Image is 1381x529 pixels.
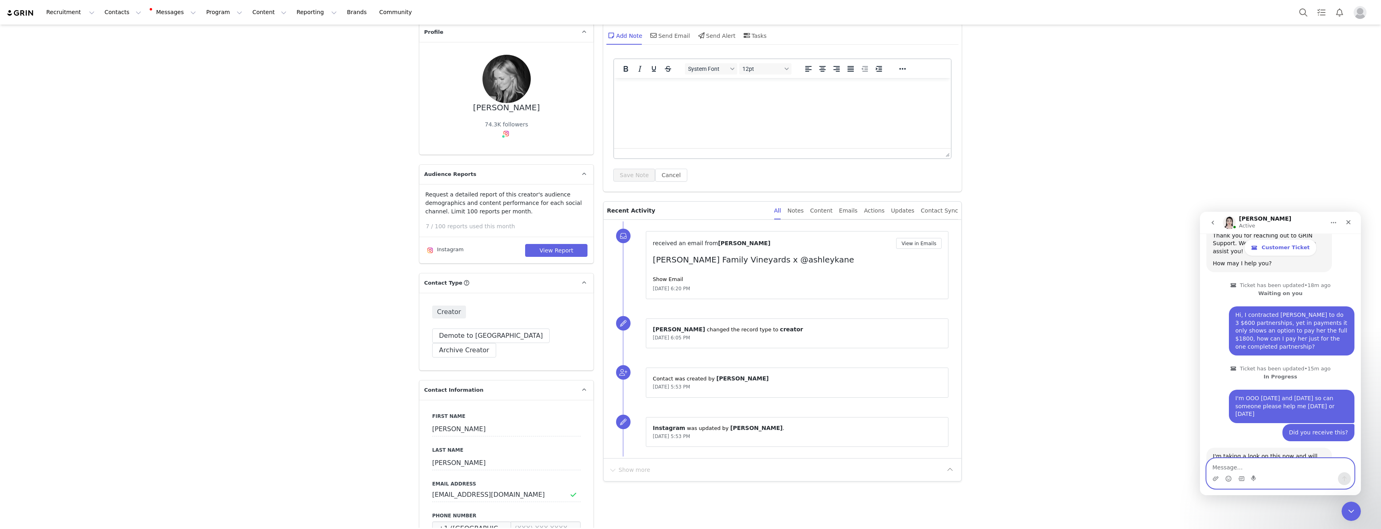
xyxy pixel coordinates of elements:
[473,103,540,112] div: [PERSON_NAME]
[424,28,443,36] span: Profile
[655,169,687,182] button: Cancel
[858,63,872,74] button: Decrease indent
[653,374,942,383] p: Contact was created by ⁨ ⁩
[739,63,791,74] button: Font sizes
[41,3,99,21] button: Recruitment
[864,202,884,220] div: Actions
[485,120,528,129] div: 74.3K followers
[647,63,661,74] button: Underline
[426,222,594,231] p: 7 / 100 reports used this month
[146,3,201,21] button: Messages
[1349,6,1375,19] button: Profile
[653,240,718,246] span: received an email from
[6,9,35,17] img: grin logo
[653,326,705,333] span: [PERSON_NAME]
[432,413,581,420] label: First Name
[872,63,886,74] button: Increase indent
[607,202,767,219] p: Recent Activity
[503,130,509,137] img: instagram.svg
[774,202,781,220] div: All
[896,238,942,249] button: View in Emails
[697,26,736,45] div: Send Alert
[688,66,728,72] span: System Font
[432,488,581,502] input: Email Address
[432,306,466,318] span: Creator
[896,63,909,74] button: Reveal or hide additional toolbar items
[1354,6,1367,19] img: placeholder-profile.jpg
[661,63,675,74] button: Strikethrough
[1200,212,1361,495] iframe: Intercom live chat
[921,202,958,220] div: Contact Sync
[816,63,829,74] button: Align center
[432,343,496,357] button: Archive Creator
[432,446,581,454] label: Last Name
[100,3,146,21] button: Contacts
[424,386,483,394] span: Contact Information
[653,434,690,439] span: [DATE] 5:53 PM
[342,3,374,21] a: Brands
[653,424,942,432] p: ⁨ ⁩ was updated by ⁨ ⁩.
[787,202,804,220] div: Notes
[1342,502,1361,521] iframe: Intercom live chat
[432,329,550,343] button: Demote to [GEOGRAPHIC_DATA]
[839,202,857,220] div: Emails
[716,375,769,382] span: [PERSON_NAME]
[633,63,647,74] button: Italic
[653,285,690,292] span: [DATE] 6:20 PM
[1331,3,1348,21] button: Notifications
[608,463,651,476] button: Show more
[606,26,642,45] div: Add Note
[718,240,770,246] span: [PERSON_NAME]
[525,244,587,257] button: View Report
[201,3,247,21] button: Program
[1313,3,1330,21] a: Tasks
[653,335,690,341] span: [DATE] 6:05 PM
[780,326,803,333] span: creator
[247,3,291,21] button: Content
[730,425,783,431] span: [PERSON_NAME]
[482,55,531,103] img: 76f0803f-3642-44d1-8bb8-9e5b49081b78.jpg
[830,63,843,74] button: Align right
[432,512,581,519] label: Phone Number
[742,26,767,45] div: Tasks
[614,78,951,148] iframe: Rich Text Area
[653,276,683,282] a: Show Email
[649,26,690,45] div: Send Email
[1294,3,1312,21] button: Search
[942,149,951,158] div: Press the Up and Down arrow keys to resize the editor.
[292,3,342,21] button: Reporting
[742,66,782,72] span: 12pt
[427,247,433,254] img: instagram.svg
[653,325,942,334] p: ⁨ ⁩ changed the record type to ⁨ ⁩
[424,279,462,287] span: Contact Type
[802,63,815,74] button: Align left
[425,190,587,216] p: Request a detailed report of this creator's audience demographics and content performance for eac...
[685,63,737,74] button: Fonts
[653,425,685,431] span: Instagram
